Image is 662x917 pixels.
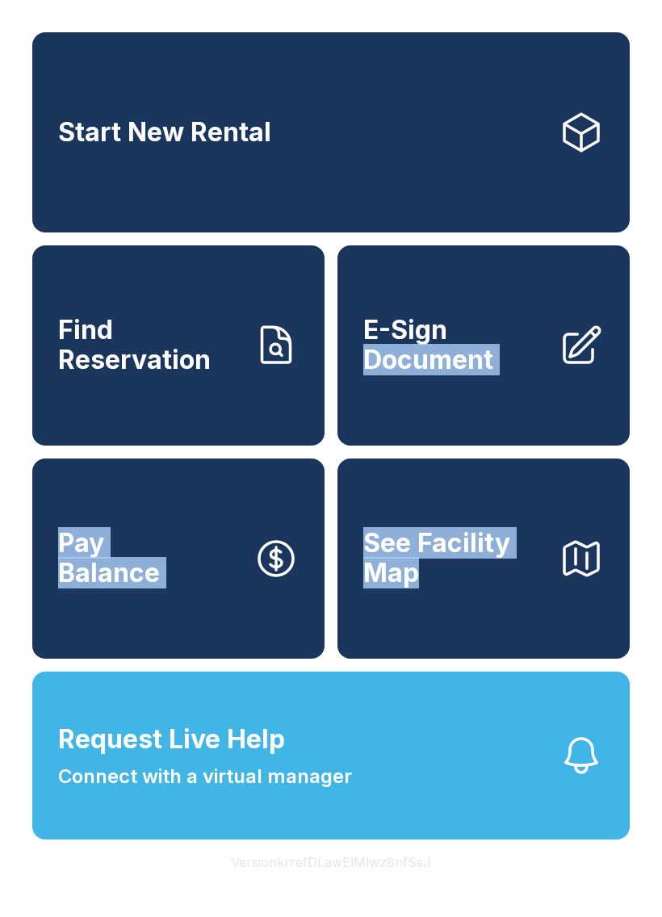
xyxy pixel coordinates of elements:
[58,720,285,759] span: Request Live Help
[218,840,444,885] button: VersionkrrefDLawElMlwz8nfSsJ
[58,316,241,375] span: Find Reservation
[58,529,160,588] span: Pay Balance
[337,245,630,446] a: E-Sign Document
[32,458,325,659] button: PayBalance
[32,32,630,232] a: Start New Rental
[32,245,325,446] a: Find Reservation
[337,458,630,659] button: See Facility Map
[363,529,546,588] span: See Facility Map
[58,118,271,148] span: Start New Rental
[32,672,630,840] button: Request Live HelpConnect with a virtual manager
[363,316,546,375] span: E-Sign Document
[58,762,352,791] span: Connect with a virtual manager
